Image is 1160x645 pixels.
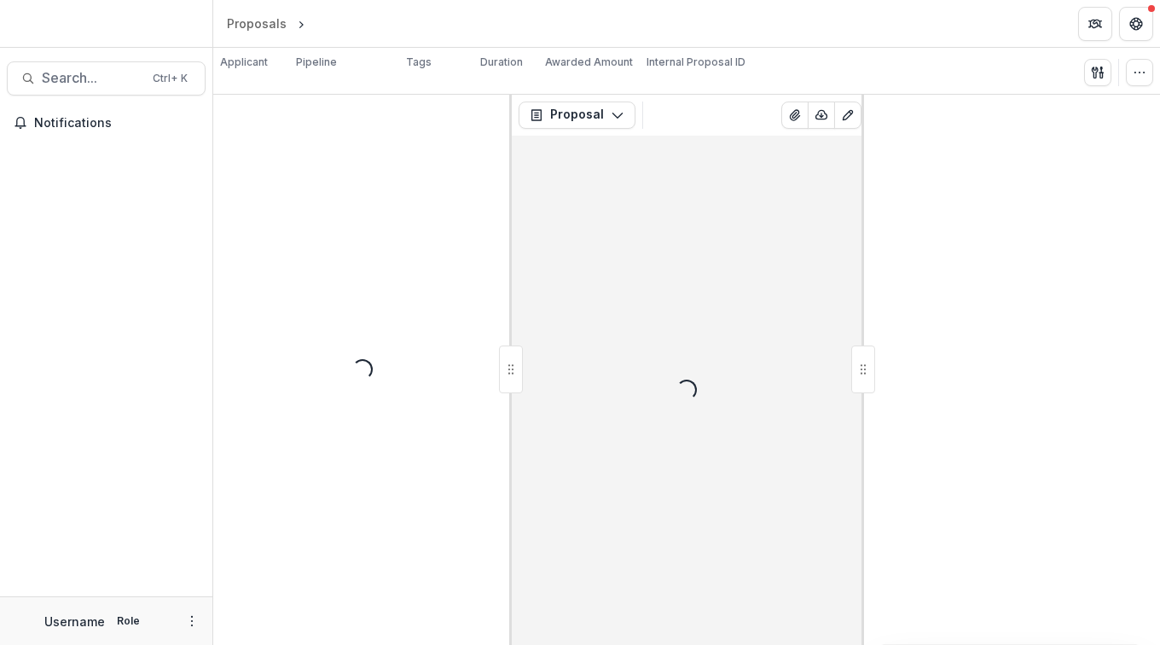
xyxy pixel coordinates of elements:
p: Role [112,613,145,629]
p: Applicant [220,55,268,70]
button: Proposal [519,102,635,129]
button: More [182,611,202,631]
button: Edit as form [834,102,861,129]
span: Notifications [34,116,199,131]
button: Get Help [1119,7,1153,41]
p: Awarded Amount [545,55,633,70]
a: Proposals [220,11,293,36]
p: Tags [406,55,432,70]
span: Search... [42,70,142,86]
p: Internal Proposal ID [647,55,745,70]
div: Proposals [227,15,287,32]
nav: breadcrumb [220,11,381,36]
p: Pipeline [296,55,337,70]
div: Ctrl + K [149,69,191,88]
p: Username [44,613,105,630]
button: Notifications [7,109,206,137]
button: Search... [7,61,206,96]
p: Duration [480,55,523,70]
button: View Attached Files [781,102,809,129]
button: Partners [1078,7,1112,41]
